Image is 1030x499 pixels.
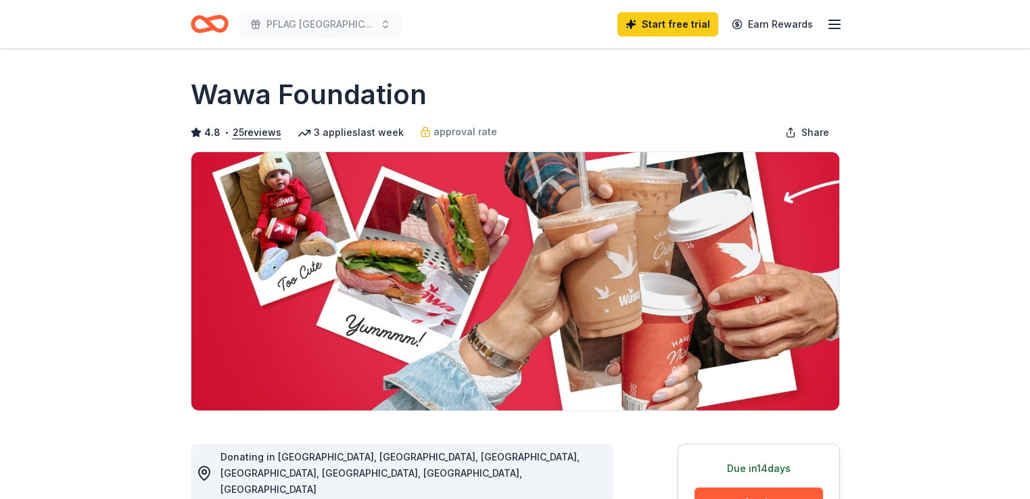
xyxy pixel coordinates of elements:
a: Start free trial [617,12,718,37]
span: PFLAG [GEOGRAPHIC_DATA][PERSON_NAME]/Chester County Drag Queen Bingo [266,16,375,32]
span: approval rate [434,124,497,140]
span: Donating in [GEOGRAPHIC_DATA], [GEOGRAPHIC_DATA], [GEOGRAPHIC_DATA], [GEOGRAPHIC_DATA], [GEOGRAPH... [220,451,580,495]
a: Earn Rewards [724,12,821,37]
div: Due in 14 days [695,460,823,477]
button: 25reviews [233,124,281,141]
span: • [224,127,229,138]
a: approval rate [420,124,497,140]
button: PFLAG [GEOGRAPHIC_DATA][PERSON_NAME]/Chester County Drag Queen Bingo [239,11,402,38]
a: Home [191,8,229,40]
button: Share [774,119,840,146]
span: Share [801,124,829,141]
h1: Wawa Foundation [191,76,427,114]
div: 3 applies last week [298,124,404,141]
span: 4.8 [204,124,220,141]
img: Image for Wawa Foundation [191,152,839,410]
